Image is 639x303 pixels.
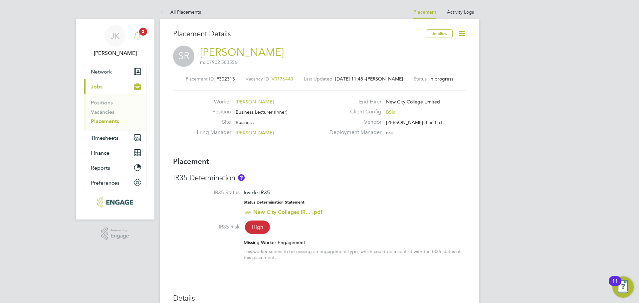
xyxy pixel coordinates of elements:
button: Jobs [84,79,146,94]
span: Inside IR35 [244,189,270,196]
label: Client Config [325,108,381,115]
a: Go to home page [84,197,146,208]
label: IR35 Status [173,189,240,196]
button: Network [84,64,146,79]
div: Missing Worker Engagement [244,239,466,245]
label: IR35 Risk [173,224,240,230]
span: Finance [91,150,109,156]
button: About IR35 [238,174,245,181]
div: 11 [612,281,618,290]
label: Site [194,119,231,126]
a: Positions [91,99,113,106]
label: Worker [194,98,231,105]
a: Activity Logs [447,9,474,15]
span: In progress [429,76,453,82]
button: Reports [84,160,146,175]
span: Timesheets [91,135,118,141]
button: Preferences [84,175,146,190]
span: Business [236,119,254,125]
div: Jobs [84,94,146,130]
label: Position [194,108,231,115]
label: Vendor [325,119,381,126]
span: Engage [110,233,129,239]
label: Status [414,76,427,82]
img: henry-blue-logo-retina.png [97,197,133,208]
a: Placements [91,118,119,124]
label: Last Updated [304,76,332,82]
span: Network [91,69,112,75]
a: New City Colleges IR... .pdf [253,209,322,215]
span: BSix [386,109,395,115]
div: This worker seems to be missing an engagement type, which could be a conflict with the IR35 statu... [244,248,466,260]
span: [PERSON_NAME] [366,76,403,82]
span: [DATE] 11:48 - [335,76,366,82]
button: Finance [84,145,146,160]
label: Hiring Manager [194,129,231,136]
b: Placement [173,157,209,166]
span: V0176443 [272,76,293,82]
span: [PERSON_NAME] Blue Ltd [386,119,442,125]
button: Timesheets [84,130,146,145]
span: n/a [386,130,393,136]
a: [PERSON_NAME] [200,46,284,59]
span: Joel Kinsella [84,49,146,57]
strong: Status Determination Statement [244,200,305,205]
button: Unfollow [426,29,453,38]
a: Placement [413,9,436,15]
a: All Placements [160,9,201,15]
span: JK [110,32,120,40]
span: High [245,221,270,234]
h3: IR35 Determination [173,173,466,183]
span: Powered by [110,227,129,233]
label: End Hirer [325,98,381,105]
span: Reports [91,165,110,171]
span: 2 [139,28,147,36]
span: Jobs [91,83,103,90]
label: Deployment Manager [325,129,381,136]
button: Open Resource Center, 11 new notifications [612,276,634,298]
h3: Placement Details [173,29,421,39]
label: Vacancy ID [246,76,269,82]
span: m: 07902 583556 [200,59,237,65]
span: Preferences [91,180,119,186]
span: Business Lecturer (Inner) [236,109,288,115]
nav: Main navigation [76,19,154,220]
a: JK[PERSON_NAME] [84,25,146,57]
span: P302313 [216,76,235,82]
a: 2 [131,25,144,47]
label: Placement ID [186,76,214,82]
span: New City College Limited [386,99,440,105]
a: Powered byEngage [101,227,129,240]
span: SR [173,46,194,67]
a: Vacancies [91,109,114,115]
span: [PERSON_NAME] [236,130,274,136]
span: [PERSON_NAME] [236,99,274,105]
